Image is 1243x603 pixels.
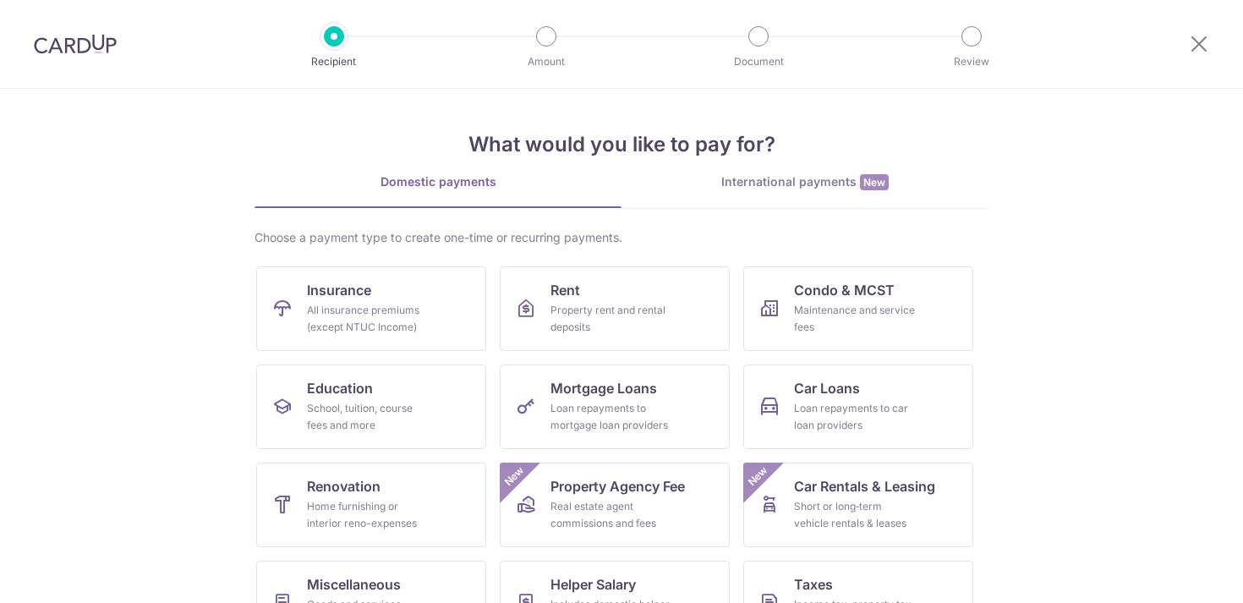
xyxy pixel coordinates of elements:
[550,476,685,496] span: Property Agency Fee
[271,53,397,70] p: Recipient
[34,34,117,54] img: CardUp
[550,400,672,434] div: Loan repayments to mortgage loan providers
[255,173,621,190] div: Domestic payments
[794,574,833,595] span: Taxes
[743,365,973,449] a: Car LoansLoan repayments to car loan providers
[696,53,821,70] p: Document
[256,266,486,351] a: InsuranceAll insurance premiums (except NTUC Income)
[909,53,1034,70] p: Review
[794,476,935,496] span: Car Rentals & Leasing
[621,173,988,191] div: International payments
[501,463,528,491] span: New
[550,498,672,532] div: Real estate agent commissions and fees
[794,302,916,336] div: Maintenance and service fees
[307,378,373,398] span: Education
[255,129,988,160] h4: What would you like to pay for?
[794,400,916,434] div: Loan repayments to car loan providers
[307,476,381,496] span: Renovation
[744,463,772,491] span: New
[307,302,429,336] div: All insurance premiums (except NTUC Income)
[550,378,657,398] span: Mortgage Loans
[255,229,988,246] div: Choose a payment type to create one-time or recurring payments.
[743,266,973,351] a: Condo & MCSTMaintenance and service fees
[307,280,371,300] span: Insurance
[794,498,916,532] div: Short or long‑term vehicle rentals & leases
[484,53,609,70] p: Amount
[860,174,889,190] span: New
[550,302,672,336] div: Property rent and rental deposits
[550,280,580,300] span: Rent
[500,266,730,351] a: RentProperty rent and rental deposits
[307,498,429,532] div: Home furnishing or interior reno-expenses
[307,574,401,595] span: Miscellaneous
[256,463,486,547] a: RenovationHome furnishing or interior reno-expenses
[500,365,730,449] a: Mortgage LoansLoan repayments to mortgage loan providers
[743,463,973,547] a: Car Rentals & LeasingShort or long‑term vehicle rentals & leasesNew
[307,400,429,434] div: School, tuition, course fees and more
[550,574,636,595] span: Helper Salary
[256,365,486,449] a: EducationSchool, tuition, course fees and more
[794,280,895,300] span: Condo & MCST
[794,378,860,398] span: Car Loans
[500,463,730,547] a: Property Agency FeeReal estate agent commissions and feesNew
